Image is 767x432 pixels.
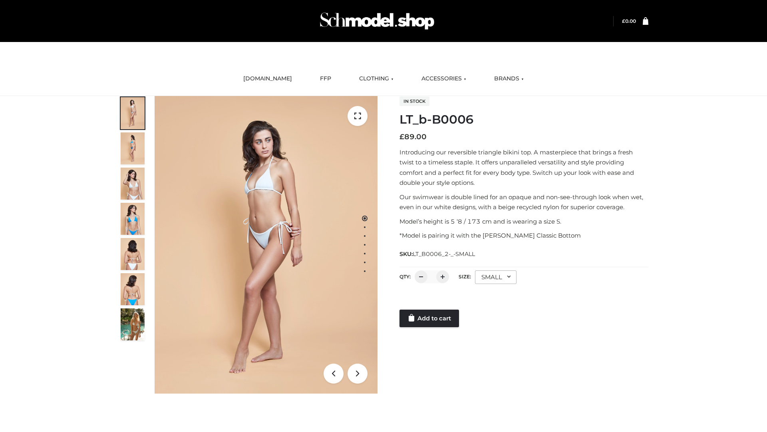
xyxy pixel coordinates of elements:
[237,70,298,88] a: [DOMAIN_NAME]
[622,18,636,24] bdi: 0.00
[622,18,636,24] a: £0.00
[399,112,648,127] h1: LT_b-B0006
[399,230,648,241] p: *Model is pairing it with the [PERSON_NAME] Classic Bottom
[121,203,145,235] img: ArielClassicBikiniTop_CloudNine_AzureSky_OW114ECO_4-scaled.jpg
[121,168,145,200] img: ArielClassicBikiniTop_CloudNine_AzureSky_OW114ECO_3-scaled.jpg
[121,238,145,270] img: ArielClassicBikiniTop_CloudNine_AzureSky_OW114ECO_7-scaled.jpg
[399,216,648,227] p: Model’s height is 5 ‘8 / 173 cm and is wearing a size S.
[415,70,472,88] a: ACCESSORIES
[399,274,411,280] label: QTY:
[399,192,648,212] p: Our swimwear is double lined for an opaque and non-see-through look when wet, even in our white d...
[399,132,427,141] bdi: 89.00
[314,70,337,88] a: FFP
[121,97,145,129] img: ArielClassicBikiniTop_CloudNine_AzureSky_OW114ECO_1-scaled.jpg
[399,249,476,259] span: SKU:
[353,70,399,88] a: CLOTHING
[317,5,437,37] img: Schmodel Admin 964
[399,96,429,106] span: In stock
[413,250,475,258] span: LT_B0006_2-_-SMALL
[121,132,145,164] img: ArielClassicBikiniTop_CloudNine_AzureSky_OW114ECO_2-scaled.jpg
[121,308,145,340] img: Arieltop_CloudNine_AzureSky2.jpg
[399,132,404,141] span: £
[155,96,378,394] img: ArielClassicBikiniTop_CloudNine_AzureSky_OW114ECO_1
[459,274,471,280] label: Size:
[399,310,459,327] a: Add to cart
[622,18,625,24] span: £
[399,147,648,188] p: Introducing our reversible triangle bikini top. A masterpiece that brings a fresh twist to a time...
[121,273,145,305] img: ArielClassicBikiniTop_CloudNine_AzureSky_OW114ECO_8-scaled.jpg
[475,270,517,284] div: SMALL
[488,70,530,88] a: BRANDS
